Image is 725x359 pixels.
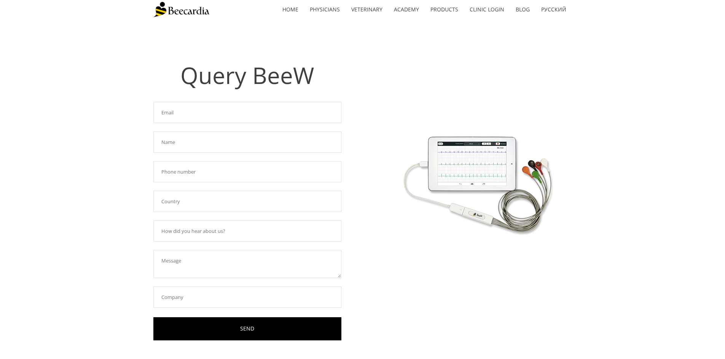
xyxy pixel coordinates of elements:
a: Clinic Login [464,1,510,18]
a: Русский [535,1,572,18]
span: Query BeeW [180,60,314,91]
a: Products [425,1,464,18]
a: Academy [388,1,425,18]
a: home [277,1,304,18]
input: Email [153,102,341,123]
img: Beecardia [153,2,209,17]
a: SEND [153,317,341,340]
input: Phone number [153,161,341,182]
a: Physicians [304,1,346,18]
input: Country [153,191,341,212]
a: Blog [510,1,535,18]
input: Name [153,131,341,153]
input: How did you hear about us? [153,220,341,242]
input: Company [153,286,341,308]
a: Veterinary [346,1,388,18]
